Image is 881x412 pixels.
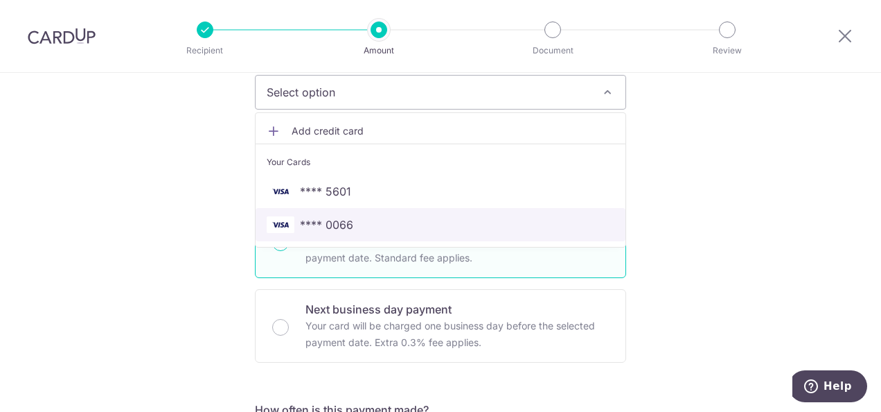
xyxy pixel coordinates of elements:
a: Add credit card [256,119,625,144]
button: Select option [255,75,626,110]
p: Your card will be charged three business days before the selected payment date. Standard fee appl... [305,233,609,266]
img: VISA [267,183,294,200]
p: Review [676,44,778,58]
p: Document [501,44,604,58]
iframe: Opens a widget where you can find more information [792,370,867,405]
p: Your card will be charged one business day before the selected payment date. Extra 0.3% fee applies. [305,318,609,351]
span: Select option [267,84,589,101]
img: VISA [267,216,294,233]
p: Next business day payment [305,301,609,318]
span: Add credit card [292,124,614,138]
ul: Select option [255,112,626,248]
p: Amount [328,44,430,58]
p: Recipient [154,44,256,58]
span: Your Cards [267,155,310,169]
img: CardUp [28,28,96,44]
